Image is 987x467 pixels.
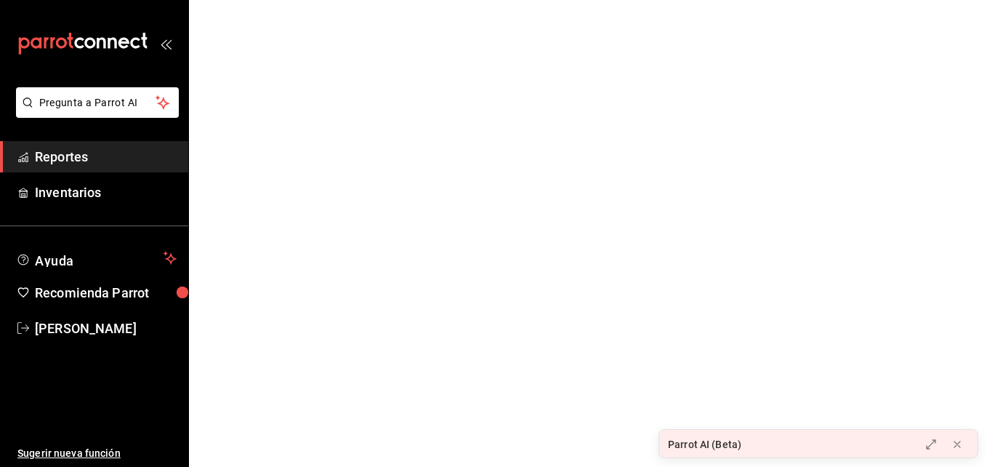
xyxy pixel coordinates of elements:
span: Pregunta a Parrot AI [39,95,156,111]
font: Recomienda Parrot [35,285,149,300]
a: Pregunta a Parrot AI [10,105,179,121]
font: Inventarios [35,185,101,200]
font: [PERSON_NAME] [35,321,137,336]
div: Parrot AI (Beta) [668,437,741,452]
font: Sugerir nueva función [17,447,121,459]
button: Pregunta a Parrot AI [16,87,179,118]
font: Reportes [35,149,88,164]
span: Ayuda [35,250,158,267]
button: open_drawer_menu [160,38,172,49]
